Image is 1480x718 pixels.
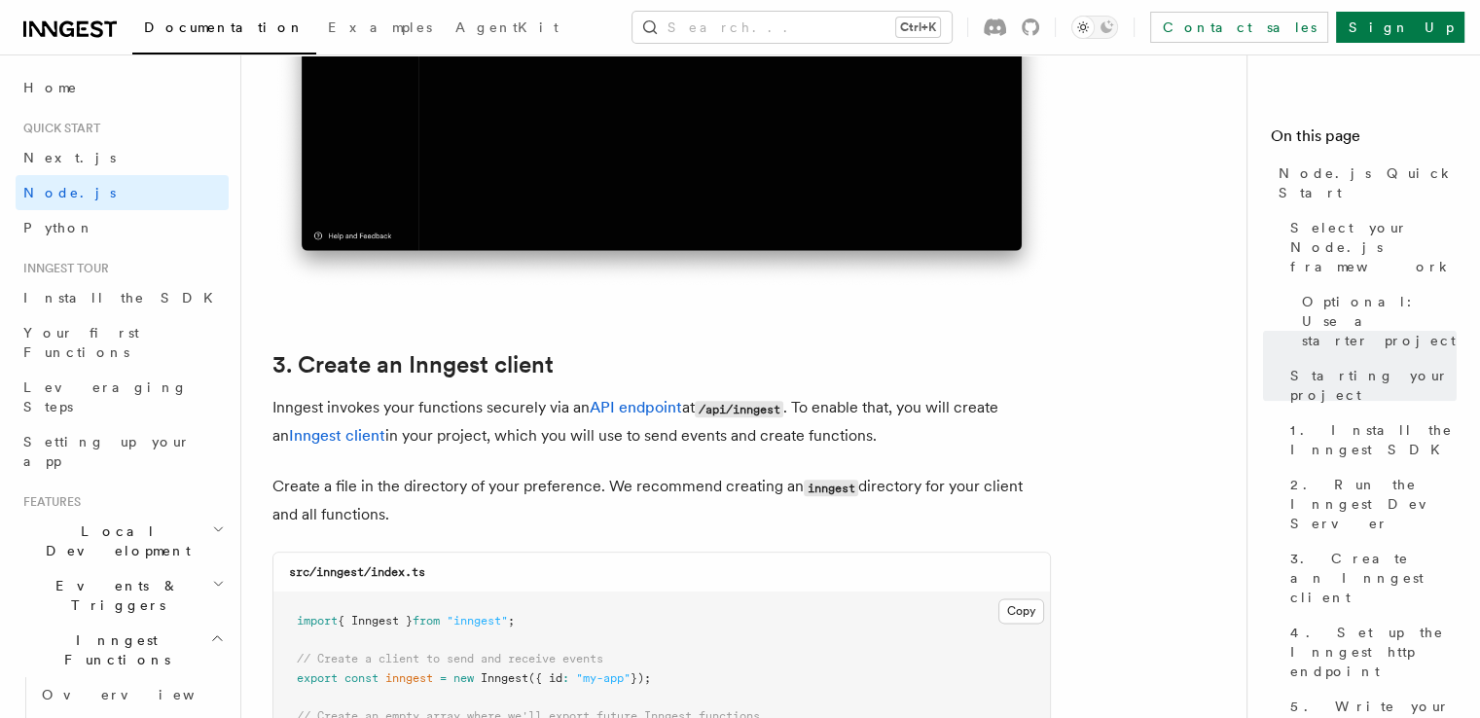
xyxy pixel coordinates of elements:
code: src/inngest/index.ts [289,565,425,579]
button: Local Development [16,514,229,568]
span: const [344,671,379,685]
h4: On this page [1271,125,1457,156]
a: Node.js Quick Start [1271,156,1457,210]
span: { Inngest } [338,614,413,628]
span: 2. Run the Inngest Dev Server [1290,475,1457,533]
span: ; [508,614,515,628]
a: 2. Run the Inngest Dev Server [1282,467,1457,541]
a: Home [16,70,229,105]
a: AgentKit [444,6,570,53]
span: Next.js [23,150,116,165]
button: Inngest Functions [16,623,229,677]
button: Copy [998,598,1044,624]
span: Python [23,220,94,235]
span: : [562,671,569,685]
a: 3. Create an Inngest client [272,351,554,378]
button: Events & Triggers [16,568,229,623]
span: new [453,671,474,685]
a: Leveraging Steps [16,370,229,424]
a: 4. Set up the Inngest http endpoint [1282,615,1457,689]
span: = [440,671,447,685]
span: Examples [328,19,432,35]
span: import [297,614,338,628]
a: Your first Functions [16,315,229,370]
a: Overview [34,677,229,712]
a: Examples [316,6,444,53]
span: Home [23,78,78,97]
span: Inngest Functions [16,630,210,669]
span: Install the SDK [23,290,225,305]
span: Select your Node.js framework [1290,218,1457,276]
a: 1. Install the Inngest SDK [1282,413,1457,467]
a: Documentation [132,6,316,54]
p: Create a file in the directory of your preference. We recommend creating an directory for your cl... [272,473,1051,528]
span: // Create a client to send and receive events [297,652,603,665]
a: Optional: Use a starter project [1294,284,1457,358]
a: Select your Node.js framework [1282,210,1457,284]
code: /api/inngest [695,401,783,417]
a: Next.js [16,140,229,175]
span: "my-app" [576,671,631,685]
button: Toggle dark mode [1071,16,1118,39]
a: Install the SDK [16,280,229,315]
a: Starting your project [1282,358,1457,413]
a: Sign Up [1336,12,1464,43]
button: Search...Ctrl+K [632,12,952,43]
p: Inngest invokes your functions securely via an at . To enable that, you will create an in your pr... [272,394,1051,449]
span: }); [631,671,651,685]
a: Node.js [16,175,229,210]
span: Local Development [16,521,212,560]
code: inngest [804,480,858,496]
span: Overview [42,687,242,702]
span: Quick start [16,121,100,136]
span: export [297,671,338,685]
span: Inngest [481,671,528,685]
span: "inngest" [447,614,508,628]
span: Inngest tour [16,261,109,276]
span: 3. Create an Inngest client [1290,549,1457,607]
span: Setting up your app [23,434,191,469]
span: Node.js Quick Start [1279,163,1457,202]
span: Leveraging Steps [23,379,188,414]
span: from [413,614,440,628]
span: 1. Install the Inngest SDK [1290,420,1457,459]
span: Documentation [144,19,305,35]
a: Inngest client [289,426,385,445]
span: Your first Functions [23,325,139,360]
span: Starting your project [1290,366,1457,405]
span: Features [16,494,81,510]
span: ({ id [528,671,562,685]
a: 3. Create an Inngest client [1282,541,1457,615]
span: 4. Set up the Inngest http endpoint [1290,623,1457,681]
kbd: Ctrl+K [896,18,940,37]
a: Setting up your app [16,424,229,479]
a: Contact sales [1150,12,1328,43]
span: AgentKit [455,19,559,35]
span: Optional: Use a starter project [1302,292,1457,350]
span: Node.js [23,185,116,200]
a: Python [16,210,229,245]
span: Events & Triggers [16,576,212,615]
a: API endpoint [590,398,682,416]
span: inngest [385,671,433,685]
